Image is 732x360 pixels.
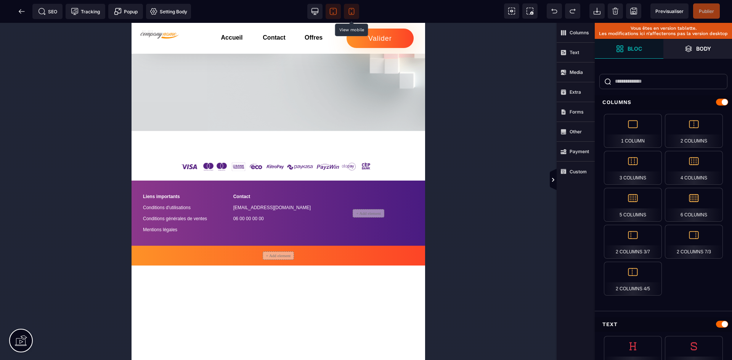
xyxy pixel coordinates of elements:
text: [EMAIL_ADDRESS][DOMAIN_NAME] [102,180,192,189]
div: 2 Columns [665,114,723,148]
div: 2 Columns 4/5 [604,262,662,296]
div: 2 Columns 3/7 [604,225,662,259]
strong: Custom [570,169,587,174]
button: Valider [11,4,145,23]
div: 2 Columns 7/3 [665,225,723,259]
span: Preview [650,3,689,19]
div: 4 Columns [665,151,723,185]
text: 06 00 00 00 00 [102,191,192,200]
span: Previsualiser [655,8,684,14]
text: Mentions légales [11,202,102,211]
strong: Extra [570,89,581,95]
div: 3 Columns [604,151,662,185]
text: Conditions générales de ventes [11,191,102,200]
span: Popup [114,8,138,15]
div: 6 Columns [665,188,723,222]
strong: Forms [570,109,584,115]
span: Publier [699,8,714,14]
b: Liens importants [11,171,48,176]
span: Tracking [71,8,100,15]
span: View components [504,3,519,19]
span: Setting Body [150,8,187,15]
b: Contact [102,171,119,176]
p: Les modifications ici n’affecterons pas la version desktop [599,31,728,36]
span: Screenshot [522,3,538,19]
img: 0e46401d7cf1cabc84698d50b6b0ba7f_Capture_d_%C3%A9cran_2023-08-07_120320-removebg-preview.png [6,6,51,17]
strong: Bloc [628,46,642,51]
img: 6b58b0c31023b0a01b6a346b79e69dc3_sites_logos-removebg-preview.png [44,129,250,156]
text: Conditions d'utilisations [11,180,102,189]
strong: Text [570,50,579,55]
span: SEO [38,8,57,15]
p: Vous êtes en version tablette. [599,26,728,31]
strong: Columns [570,30,589,35]
div: Columns [595,95,732,109]
div: Text [595,317,732,331]
h3: Contact [131,10,173,20]
div: 1 Column [604,114,662,148]
strong: Payment [570,149,589,154]
button: Valider [215,6,282,25]
strong: Media [570,69,583,75]
strong: Body [696,46,711,51]
span: Open Blocks [595,39,663,59]
strong: Other [570,129,582,134]
div: 5 Columns [604,188,662,222]
span: Open Layer Manager [663,39,732,59]
h3: Offres [173,10,215,20]
h3: Accueil [90,10,132,20]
